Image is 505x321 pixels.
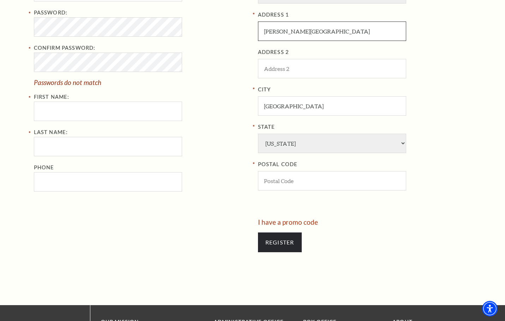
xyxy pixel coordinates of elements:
[258,232,302,252] input: Submit button
[258,160,471,169] label: POSTAL CODE
[258,48,471,57] label: ADDRESS 2
[258,218,318,226] a: I have a promo code
[34,129,68,135] label: Last Name:
[34,78,101,86] span: Passwords do not match
[34,45,96,51] label: Confirm Password:
[34,10,68,16] label: Password:
[258,59,406,78] input: ADDRESS 2
[34,94,70,100] label: First Name:
[34,164,54,170] label: Phone
[258,22,406,41] input: ADDRESS 1
[258,96,406,116] input: City
[258,171,406,190] input: POSTAL CODE
[258,11,471,19] label: ADDRESS 1
[258,123,471,132] label: State
[258,85,471,94] label: City
[482,301,498,316] div: Accessibility Menu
